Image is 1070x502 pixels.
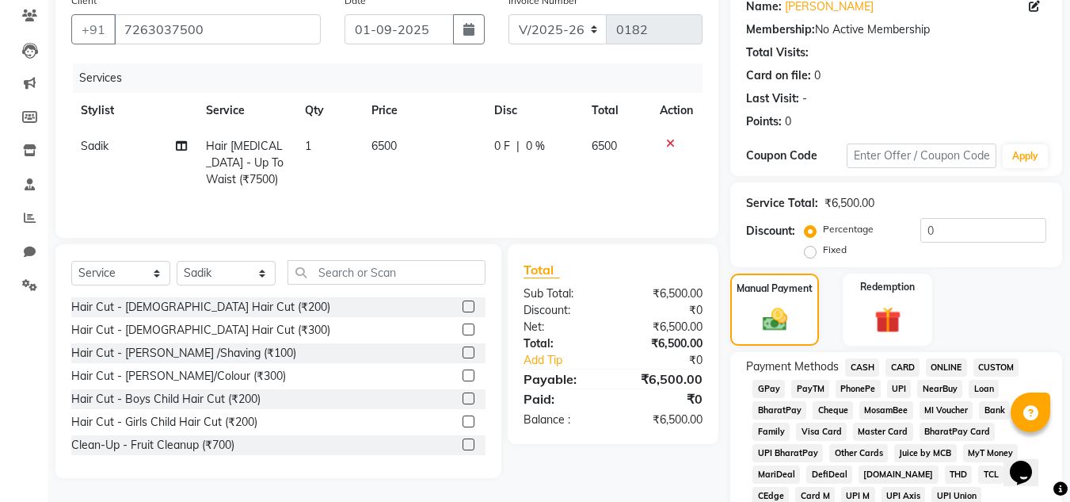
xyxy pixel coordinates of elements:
span: BharatPay Card [920,423,996,441]
div: Sub Total: [512,285,613,302]
span: ONLINE [926,358,967,377]
div: ₹0 [613,302,714,319]
span: CASH [845,358,879,377]
span: CARD [885,358,920,377]
span: NearBuy [917,380,962,398]
label: Fixed [823,243,847,257]
div: ₹0 [613,389,714,408]
div: ₹6,500.00 [613,412,714,428]
div: Hair Cut - [DEMOGRAPHIC_DATA] Hair Cut (₹200) [71,299,330,316]
div: Last Visit: [746,90,799,107]
div: 0 [785,113,791,130]
span: UPI BharatPay [752,444,823,462]
a: Add Tip [512,352,630,369]
div: ₹0 [630,352,715,369]
div: Coupon Code [746,148,846,164]
span: Sadik [81,139,109,153]
div: ₹6,500.00 [613,319,714,335]
div: Total Visits: [746,44,809,61]
span: Master Card [853,423,913,441]
div: Card on file: [746,67,811,84]
span: CUSTOM [973,358,1019,377]
th: Price [362,93,485,128]
span: Hair [MEDICAL_DATA] - Up To Waist (₹7500) [206,139,284,186]
span: PhonePe [836,380,881,398]
input: Enter Offer / Coupon Code [847,144,996,168]
div: Hair Cut - Girls Child Hair Cut (₹200) [71,414,257,431]
span: DefiDeal [806,466,852,484]
button: +91 [71,14,116,44]
label: Manual Payment [737,282,813,296]
div: Paid: [512,389,613,408]
span: Cheque [813,401,853,420]
th: Service [196,93,296,128]
div: ₹6,500.00 [613,335,714,352]
span: Other Cards [829,444,888,462]
div: Hair Cut - [DEMOGRAPHIC_DATA] Hair Cut (₹300) [71,322,330,339]
div: 0 [814,67,821,84]
div: Clean-Up - Fruit Cleanup (₹700) [71,437,234,454]
span: Juice by MCB [894,444,957,462]
div: Services [73,63,714,93]
input: Search by Name/Mobile/Email/Code [114,14,321,44]
span: Total [524,262,560,278]
th: Stylist [71,93,196,128]
span: Visa Card [796,423,847,441]
span: Bank [979,401,1010,420]
div: Hair Cut - [PERSON_NAME]/Colour (₹300) [71,368,286,385]
span: Loan [969,380,999,398]
div: Net: [512,319,613,335]
div: Points: [746,113,782,130]
span: MI Voucher [920,401,973,420]
div: Discount: [746,223,795,240]
span: BharatPay [752,401,806,420]
iframe: chat widget [1003,439,1054,486]
span: 1 [305,139,311,153]
label: Redemption [860,280,915,294]
span: [DOMAIN_NAME] [859,466,939,484]
div: Discount: [512,302,613,319]
div: No Active Membership [746,21,1046,38]
th: Qty [295,93,362,128]
span: TCL [978,466,1003,484]
div: - [802,90,807,107]
span: MyT Money [963,444,1019,462]
span: Payment Methods [746,358,839,375]
span: MosamBee [859,401,913,420]
label: Percentage [823,222,874,236]
span: MariDeal [752,466,800,484]
span: 0 F [494,138,510,155]
span: GPay [752,380,785,398]
img: _gift.svg [866,304,909,336]
span: THD [945,466,973,484]
button: Apply [1003,144,1048,168]
th: Action [650,93,703,128]
span: | [516,138,520,155]
th: Total [582,93,651,128]
div: ₹6,500.00 [613,285,714,302]
div: Hair Cut - Boys Child Hair Cut (₹200) [71,391,261,408]
th: Disc [485,93,582,128]
span: 6500 [592,139,617,153]
input: Search or Scan [287,260,485,285]
div: Total: [512,335,613,352]
div: ₹6,500.00 [824,195,874,212]
span: Family [752,423,790,441]
img: _cash.svg [755,305,795,334]
div: Payable: [512,370,613,389]
div: ₹6,500.00 [613,370,714,389]
div: Balance : [512,412,613,428]
span: UPI [887,380,912,398]
div: Service Total: [746,195,818,212]
span: 0 % [526,138,545,155]
div: Hair Cut - [PERSON_NAME] /Shaving (₹100) [71,345,296,362]
span: 6500 [371,139,397,153]
span: PayTM [791,380,829,398]
div: Membership: [746,21,815,38]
